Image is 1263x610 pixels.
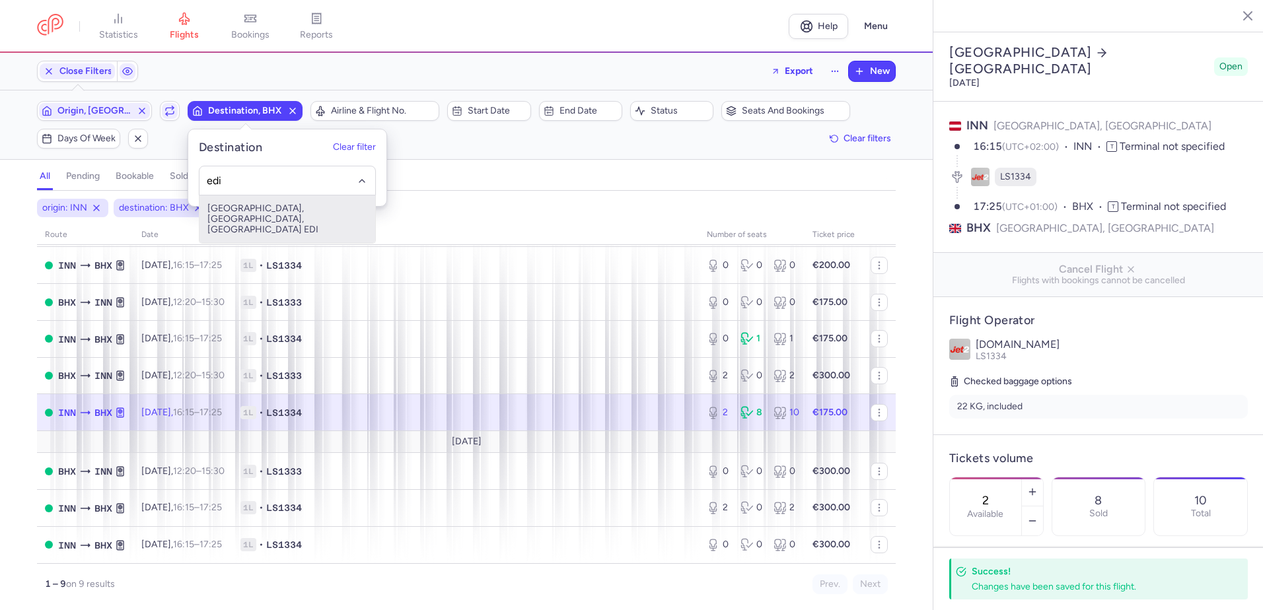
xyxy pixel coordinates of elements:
div: 0 [740,501,764,514]
button: Days of week [37,129,120,149]
span: T [1106,141,1117,152]
div: 1 [740,332,764,345]
a: statistics [85,12,151,41]
a: bookings [217,12,283,41]
span: [GEOGRAPHIC_DATA], [GEOGRAPHIC_DATA] [996,220,1214,236]
time: 16:15 [173,502,194,513]
span: – [173,502,222,513]
span: LS1334 [976,351,1007,362]
span: bookings [231,29,270,41]
span: • [259,501,264,514]
div: 0 [774,465,797,478]
span: [DATE], [141,465,225,477]
span: Airline & Flight No. [331,106,435,116]
h5: Checked baggage options [949,374,1248,390]
span: Terminal not specified [1120,140,1225,152]
p: [DOMAIN_NAME] [976,339,1248,351]
time: 17:25 [199,502,222,513]
time: 17:25 [973,200,1002,213]
span: [DATE], [141,296,225,308]
span: End date [559,106,618,116]
span: LS1334 [266,259,302,272]
div: 0 [707,465,730,478]
span: Clear filters [844,133,891,143]
span: INN [58,538,76,553]
span: • [259,332,264,345]
span: INN [1073,139,1106,154]
span: • [259,296,264,309]
button: Seats and bookings [721,101,850,121]
h4: Flight Operator [949,313,1248,328]
span: Open [1219,60,1243,73]
span: [DATE], [141,259,222,271]
span: INN [966,118,988,133]
span: 1L [240,259,256,272]
span: reports [300,29,333,41]
span: Innsbruck-kranebitten, Innsbruck, Austria [58,258,76,273]
span: [GEOGRAPHIC_DATA], [GEOGRAPHIC_DATA], [GEOGRAPHIC_DATA] EDI [199,195,375,243]
button: Menu [856,14,896,39]
strong: €175.00 [812,333,848,344]
img: Jet2.com logo [949,339,970,360]
button: Origin, [GEOGRAPHIC_DATA] [37,101,152,121]
span: Status [651,106,709,116]
span: LS1334 [266,332,302,345]
span: statistics [99,29,138,41]
span: Birmingham International Airport, Birmingham, United Kingdom [94,258,112,273]
time: 12:20 [173,465,196,477]
th: Flight number [233,225,699,245]
h4: pending [66,170,100,182]
span: Innsbruck-kranebitten, Innsbruck, Austria [94,368,112,383]
span: 1L [240,406,256,419]
div: 0 [740,465,764,478]
span: INN [58,405,76,420]
time: 17:25 [199,407,222,418]
span: LS1333 [266,296,302,309]
button: End date [539,101,622,121]
th: Ticket price [805,225,863,245]
span: – [173,465,225,477]
button: New [849,61,895,81]
span: LS1334 [1000,170,1031,184]
span: Birmingham International Airport, Birmingham, United Kingdom [58,295,76,310]
span: Innsbruck-kranebitten, Innsbruck, Austria [94,295,112,310]
div: 2 [774,369,797,382]
span: 1L [240,369,256,382]
span: LS1333 [266,369,302,382]
span: LS1334 [266,501,302,514]
span: – [173,296,225,308]
span: [DATE] [452,436,482,447]
div: 0 [707,296,730,309]
span: (UTC+02:00) [1002,141,1059,152]
button: Next [853,574,888,594]
div: 0 [740,259,764,272]
h4: sold out [170,170,204,182]
a: Help [789,14,848,39]
span: on 9 results [66,578,115,590]
strong: €300.00 [812,370,850,381]
time: 17:25 [199,333,222,344]
span: (UTC+01:00) [1002,201,1058,213]
span: destination: BHX [119,201,189,215]
strong: €175.00 [812,296,848,308]
span: BHX [94,538,112,553]
time: 15:30 [201,370,225,381]
p: 8 [1095,494,1102,507]
label: Available [967,509,1003,520]
span: Destination, BHX [208,106,282,116]
time: 16:15 [173,407,194,418]
div: 2 [707,369,730,382]
span: [DATE], [141,502,222,513]
span: Close Filters [59,66,112,77]
span: [DATE], [141,333,222,344]
div: 2 [707,501,730,514]
div: 0 [707,332,730,345]
span: BHX [1072,199,1108,215]
span: INN [58,332,76,347]
span: Cancel Flight [944,263,1253,275]
time: 12:20 [173,370,196,381]
span: – [173,259,222,271]
h2: [GEOGRAPHIC_DATA] [GEOGRAPHIC_DATA] [949,44,1209,77]
div: 0 [707,259,730,272]
span: Export [785,66,813,76]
